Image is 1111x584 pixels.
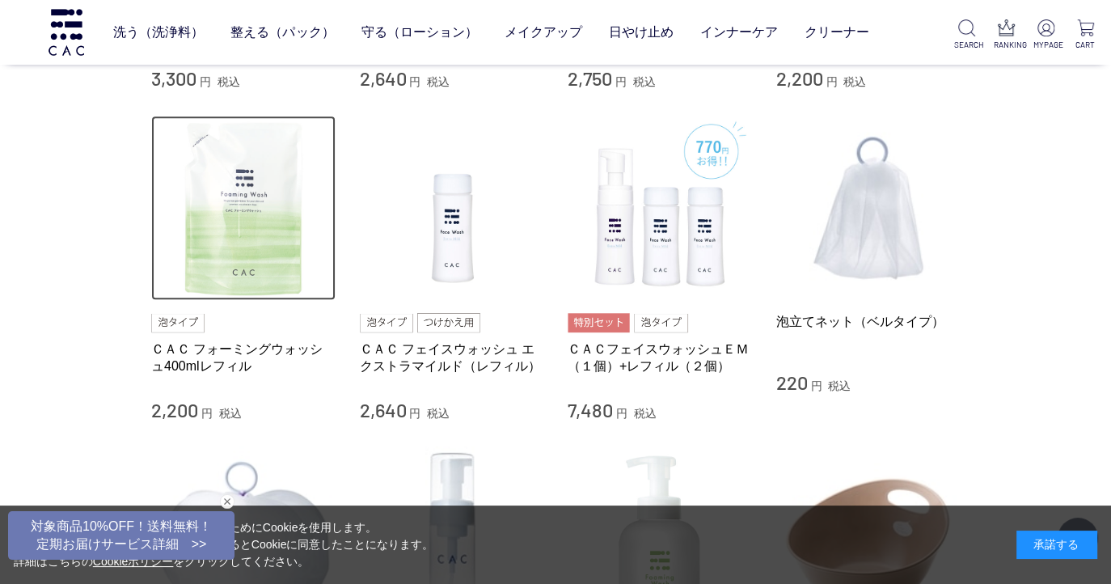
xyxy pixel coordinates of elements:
[151,341,336,375] a: ＣＡＣ フォーミングウォッシュ400mlレフィル
[151,398,198,421] span: 2,200
[953,39,978,51] p: SEARCH
[360,341,544,375] a: ＣＡＣ フェイスウォッシュ エクストラマイルド（レフィル）
[113,11,204,54] a: 洗う（洗浄料）
[427,407,450,420] span: 税込
[568,116,752,300] img: ＣＡＣフェイスウォッシュＥＭ（１個）+レフィル（２個）
[201,407,213,420] span: 円
[1073,39,1098,51] p: CART
[700,11,778,54] a: インナーケア
[1033,39,1058,51] p: MYPAGE
[568,398,613,421] span: 7,480
[360,116,544,300] img: ＣＡＣ フェイスウォッシュ エクストラマイルド（レフィル）
[151,116,336,300] img: ＣＡＣ フォーミングウォッシュ400mlレフィル
[634,407,657,420] span: 税込
[1033,19,1058,51] a: MYPAGE
[505,11,582,54] a: メイクアップ
[151,313,205,332] img: 泡タイプ
[46,9,87,55] img: logo
[776,313,961,330] a: 泡立てネット（ベルタイプ）
[360,398,407,421] span: 2,640
[953,19,978,51] a: SEARCH
[1073,19,1098,51] a: CART
[361,11,478,54] a: 守る（ローション）
[609,11,674,54] a: 日やけ止め
[828,379,851,392] span: 税込
[568,313,630,332] img: 特別セット
[810,379,822,392] span: 円
[409,407,420,420] span: 円
[568,341,752,375] a: ＣＡＣフェイスウォッシュＥＭ（１個）+レフィル（２個）
[219,407,242,420] span: 税込
[993,19,1018,51] a: RANKING
[776,370,808,394] span: 220
[616,407,627,420] span: 円
[1016,531,1097,559] div: 承諾する
[805,11,869,54] a: クリーナー
[776,116,961,300] img: 泡立てネット（ベルタイプ）
[417,313,480,332] img: つけかえ用
[360,313,413,332] img: 泡タイプ
[230,11,334,54] a: 整える（パック）
[993,39,1018,51] p: RANKING
[634,313,687,332] img: 泡タイプ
